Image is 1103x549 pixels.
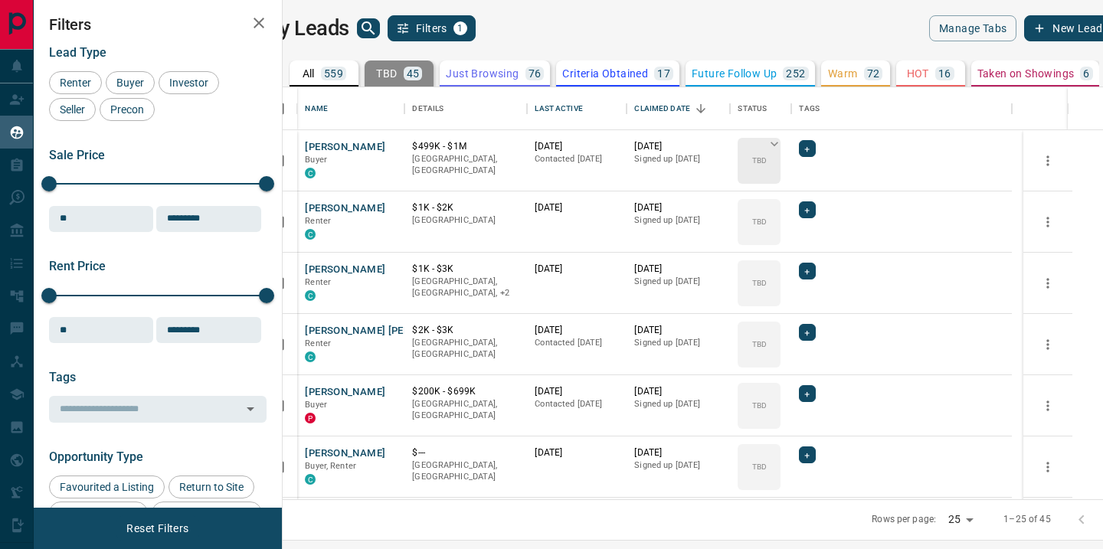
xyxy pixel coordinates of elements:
p: [GEOGRAPHIC_DATA], [GEOGRAPHIC_DATA] [412,398,519,422]
p: [DATE] [535,446,619,459]
button: Sort [690,98,712,119]
p: [DATE] [634,263,722,276]
div: Status [738,87,767,130]
p: $2K - $3K [412,324,519,337]
span: Renter [305,216,331,226]
div: condos.ca [305,351,316,362]
span: Return to Site [174,481,249,493]
p: 72 [867,68,880,79]
div: condos.ca [305,229,316,240]
div: + [799,140,815,157]
span: Favourited a Listing [54,481,159,493]
p: [DATE] [535,140,619,153]
div: Status [730,87,791,130]
p: [DATE] [634,140,722,153]
p: TBD [752,338,767,350]
p: 17 [657,68,670,79]
p: [GEOGRAPHIC_DATA] [412,214,519,227]
div: Tags [791,87,1011,130]
p: TBD [752,400,767,411]
button: more [1036,149,1059,172]
span: Renter [305,338,331,348]
span: Lead Type [49,45,106,60]
p: [DATE] [634,446,722,459]
p: [DATE] [634,385,722,398]
button: more [1036,456,1059,479]
div: Seller [49,98,96,121]
p: [GEOGRAPHIC_DATA], [GEOGRAPHIC_DATA] [412,459,519,483]
p: TBD [752,461,767,472]
span: + [804,141,810,156]
div: Name [305,87,328,130]
span: Buyer [111,77,149,89]
span: Set up Listing Alert [157,507,257,519]
h1: My Leads [261,16,349,41]
p: TBD [752,277,767,289]
span: Investor [164,77,214,89]
div: Last Active [535,87,582,130]
span: Buyer [305,400,327,410]
p: 6 [1083,68,1089,79]
div: Favourited a Listing [49,475,165,498]
button: Open [240,398,261,420]
p: TBD [376,68,397,79]
span: Precon [105,103,149,116]
div: Details [412,87,443,130]
p: Contacted [DATE] [535,398,619,410]
div: 25 [942,508,979,531]
div: Claimed Date [627,87,730,130]
p: 559 [324,68,343,79]
button: more [1036,333,1059,356]
button: [PERSON_NAME] [305,140,385,155]
p: 45 [407,68,420,79]
div: + [799,385,815,402]
button: [PERSON_NAME] [PERSON_NAME] [305,324,468,338]
button: [PERSON_NAME] [305,385,385,400]
span: + [804,263,810,279]
button: [PERSON_NAME] [305,201,385,216]
p: $--- [412,446,519,459]
button: more [1036,394,1059,417]
button: more [1036,211,1059,234]
span: Viewed a Listing [54,507,142,519]
button: Reset Filters [116,515,198,541]
span: Sale Price [49,148,105,162]
p: Just Browsing [446,68,519,79]
button: [PERSON_NAME] [305,446,385,461]
div: + [799,201,815,218]
p: [DATE] [535,324,619,337]
div: Tags [799,87,820,130]
p: [DATE] [634,324,722,337]
p: 16 [938,68,951,79]
span: + [804,386,810,401]
span: + [804,325,810,340]
p: HOT [907,68,929,79]
div: condos.ca [305,290,316,301]
p: [DATE] [535,201,619,214]
p: 252 [786,68,805,79]
p: TBD [752,216,767,227]
p: Signed up [DATE] [634,398,722,410]
span: Buyer [305,155,327,165]
p: Signed up [DATE] [634,153,722,165]
span: Renter [54,77,97,89]
button: search button [357,18,380,38]
p: Contacted [DATE] [535,153,619,165]
span: 1 [455,23,466,34]
div: Precon [100,98,155,121]
div: Last Active [527,87,627,130]
div: Name [297,87,404,130]
div: Set up Listing Alert [152,502,262,524]
button: more [1036,272,1059,295]
div: Investor [159,71,219,94]
div: Details [404,87,527,130]
p: Signed up [DATE] [634,337,722,349]
div: Buyer [106,71,155,94]
div: property.ca [305,413,316,423]
button: Filters1 [388,15,476,41]
p: Taken on Showings [977,68,1075,79]
div: + [799,446,815,463]
div: Viewed a Listing [49,502,148,524]
p: [DATE] [535,263,619,276]
span: Tags [49,370,76,384]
